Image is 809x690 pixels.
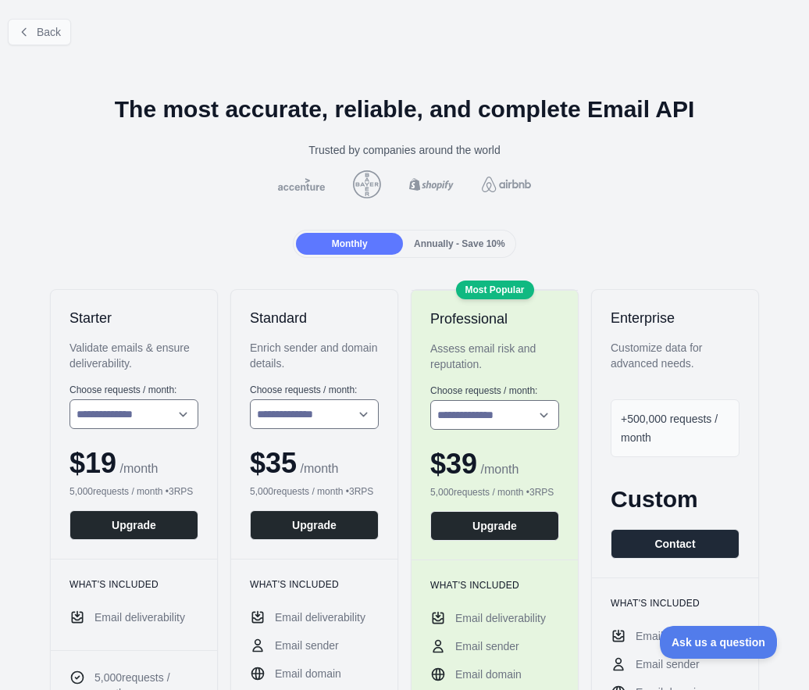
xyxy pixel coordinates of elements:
[94,610,185,625] span: Email deliverability
[275,638,339,653] span: Email sender
[430,579,559,592] h3: What's included
[455,638,519,654] span: Email sender
[636,628,726,644] span: Email deliverability
[250,578,379,591] h3: What's included
[611,597,740,610] h3: What's included
[455,610,546,626] span: Email deliverability
[660,626,778,659] iframe: Toggle Customer Support
[69,578,198,591] h3: What's included
[275,610,365,625] span: Email deliverability
[636,656,700,672] span: Email sender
